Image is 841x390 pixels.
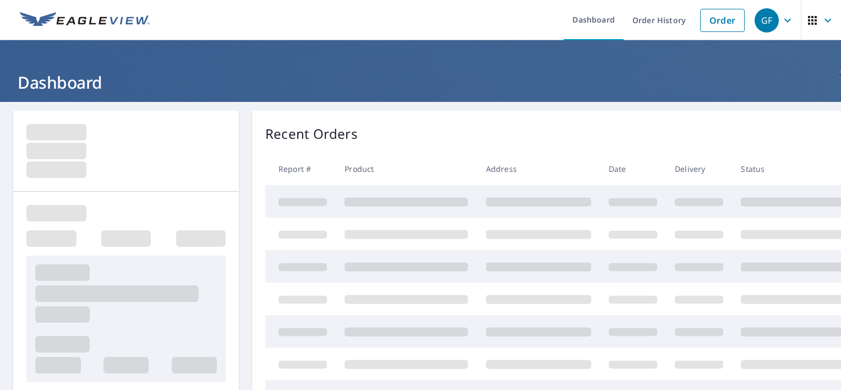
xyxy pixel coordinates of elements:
[265,124,358,144] p: Recent Orders
[666,153,732,185] th: Delivery
[700,9,745,32] a: Order
[13,71,828,94] h1: Dashboard
[336,153,477,185] th: Product
[600,153,666,185] th: Date
[477,153,600,185] th: Address
[755,8,779,32] div: GF
[265,153,336,185] th: Report #
[20,12,150,29] img: EV Logo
